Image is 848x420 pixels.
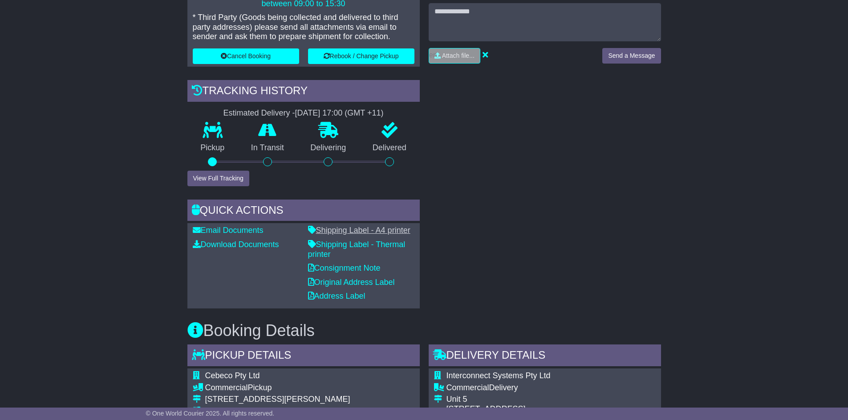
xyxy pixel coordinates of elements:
p: Delivered [359,143,420,153]
div: Quick Actions [187,200,420,224]
span: Commercial [205,383,248,392]
p: * Third Party (Goods being collected and delivered to third party addresses) please send all atta... [193,13,414,42]
div: [DATE] 17:00 (GMT +11) [295,108,384,118]
p: In Transit [238,143,297,153]
a: Shipping Label - Thermal printer [308,240,406,259]
div: Delivery Details [429,344,661,368]
a: Download Documents [193,240,279,249]
div: Unit 5 [446,395,618,404]
a: Original Address Label [308,278,395,287]
span: Cebeco Pty Ltd [205,371,260,380]
div: Delivery [446,383,618,393]
p: Pickup [187,143,238,153]
button: Cancel Booking [193,48,299,64]
a: Shipping Label - A4 printer [308,226,410,235]
button: Send a Message [602,48,661,64]
div: Estimated Delivery - [187,108,420,118]
div: [STREET_ADDRESS] [446,404,618,414]
div: Pickup [205,383,407,393]
button: Rebook / Change Pickup [308,48,414,64]
a: Address Label [308,292,365,300]
h3: Booking Details [187,322,661,340]
button: View Full Tracking [187,171,249,186]
div: Tracking history [187,80,420,104]
a: Email Documents [193,226,264,235]
span: Interconnect Systems Pty Ltd [446,371,551,380]
a: Consignment Note [308,264,381,272]
span: Commercial [446,383,489,392]
span: © One World Courier 2025. All rights reserved. [146,410,275,417]
p: Delivering [297,143,360,153]
div: [STREET_ADDRESS][PERSON_NAME] [205,395,407,404]
div: Pickup Details [187,344,420,368]
div: [GEOGRAPHIC_DATA], [GEOGRAPHIC_DATA] [205,407,407,416]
